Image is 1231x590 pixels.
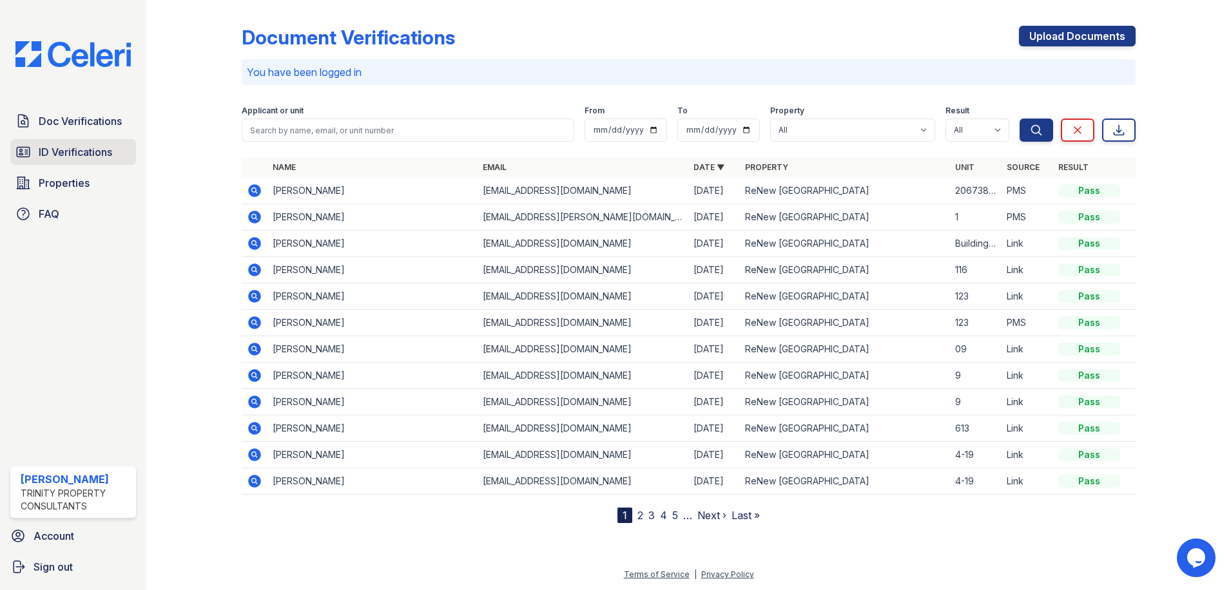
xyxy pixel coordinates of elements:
td: Link [1002,389,1053,415]
div: Pass [1058,343,1120,356]
a: Result [1058,162,1089,172]
td: 20673818 [950,178,1002,204]
td: [DATE] [688,363,740,389]
td: [DATE] [688,283,740,310]
td: ReNew [GEOGRAPHIC_DATA] [740,389,950,415]
td: [PERSON_NAME] [267,231,478,257]
td: Link [1002,468,1053,495]
div: Pass [1058,263,1120,276]
a: Name [273,162,296,172]
div: Pass [1058,237,1120,250]
td: Link [1002,283,1053,310]
td: [PERSON_NAME] [267,336,478,363]
td: [PERSON_NAME] [267,204,478,231]
td: ReNew [GEOGRAPHIC_DATA] [740,257,950,283]
a: Account [5,523,141,549]
td: ReNew [GEOGRAPHIC_DATA] [740,363,950,389]
td: [EMAIL_ADDRESS][DOMAIN_NAME] [478,336,688,363]
td: [EMAIL_ADDRESS][DOMAIN_NAME] [478,257,688,283]
a: ID Verifications [10,139,136,165]
td: [EMAIL_ADDRESS][PERSON_NAME][DOMAIN_NAME] [478,204,688,231]
td: ReNew [GEOGRAPHIC_DATA] [740,415,950,442]
span: FAQ [39,206,59,222]
a: Email [483,162,507,172]
td: 9 [950,363,1002,389]
img: CE_Logo_Blue-a8612792a0a2168367f1c8372b55b34899dd931a85d93a1a3d3e32e68fde9ad4.png [5,41,141,67]
td: ReNew [GEOGRAPHIC_DATA] [740,231,950,257]
td: [EMAIL_ADDRESS][DOMAIN_NAME] [478,231,688,257]
a: Upload Documents [1019,26,1136,46]
div: Pass [1058,211,1120,224]
span: Doc Verifications [39,113,122,129]
td: PMS [1002,204,1053,231]
td: [DATE] [688,336,740,363]
div: Pass [1058,395,1120,408]
span: Account [34,528,74,544]
td: [EMAIL_ADDRESS][DOMAIN_NAME] [478,389,688,415]
p: You have been logged in [247,64,1130,80]
div: Pass [1058,448,1120,461]
a: FAQ [10,201,136,227]
a: Next › [697,509,726,522]
td: 4-19 [950,468,1002,495]
label: Property [770,106,804,116]
td: Link [1002,231,1053,257]
span: … [683,508,692,523]
a: 3 [648,509,655,522]
td: [PERSON_NAME] [267,283,478,310]
td: [PERSON_NAME] [267,257,478,283]
td: ReNew [GEOGRAPHIC_DATA] [740,204,950,231]
a: Properties [10,170,136,196]
td: [DATE] [688,442,740,468]
td: [PERSON_NAME] [267,468,478,495]
td: 4-19 [950,442,1002,468]
a: Last » [732,509,760,522]
div: Pass [1058,316,1120,329]
a: 5 [672,509,678,522]
td: [PERSON_NAME] [267,363,478,389]
td: [PERSON_NAME] [267,310,478,336]
td: [EMAIL_ADDRESS][DOMAIN_NAME] [478,310,688,336]
span: Properties [39,175,90,191]
td: 9 [950,389,1002,415]
input: Search by name, email, or unit number [242,119,574,142]
a: Privacy Policy [701,569,754,579]
td: ReNew [GEOGRAPHIC_DATA] [740,442,950,468]
td: ReNew [GEOGRAPHIC_DATA] [740,310,950,336]
td: Link [1002,363,1053,389]
td: [EMAIL_ADDRESS][DOMAIN_NAME] [478,363,688,389]
td: [EMAIL_ADDRESS][DOMAIN_NAME] [478,468,688,495]
div: Pass [1058,184,1120,197]
span: Sign out [34,559,73,575]
td: Link [1002,336,1053,363]
label: From [585,106,605,116]
td: [DATE] [688,204,740,231]
div: 1 [617,508,632,523]
label: Applicant or unit [242,106,304,116]
a: Terms of Service [624,569,690,579]
td: 123 [950,310,1002,336]
div: Pass [1058,475,1120,488]
td: ReNew [GEOGRAPHIC_DATA] [740,468,950,495]
td: [PERSON_NAME] [267,389,478,415]
td: [DATE] [688,389,740,415]
td: Link [1002,257,1053,283]
a: Date ▼ [693,162,724,172]
td: ReNew [GEOGRAPHIC_DATA] [740,178,950,204]
td: Link [1002,442,1053,468]
div: Pass [1058,422,1120,435]
td: [DATE] [688,231,740,257]
a: Sign out [5,554,141,580]
div: Trinity Property Consultants [21,487,131,513]
div: Document Verifications [242,26,455,49]
td: [DATE] [688,468,740,495]
a: 2 [637,509,643,522]
label: Result [945,106,969,116]
div: [PERSON_NAME] [21,471,131,487]
td: ReNew [GEOGRAPHIC_DATA] [740,336,950,363]
a: Unit [955,162,974,172]
td: 116 [950,257,1002,283]
td: [DATE] [688,178,740,204]
td: [PERSON_NAME] [267,415,478,442]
